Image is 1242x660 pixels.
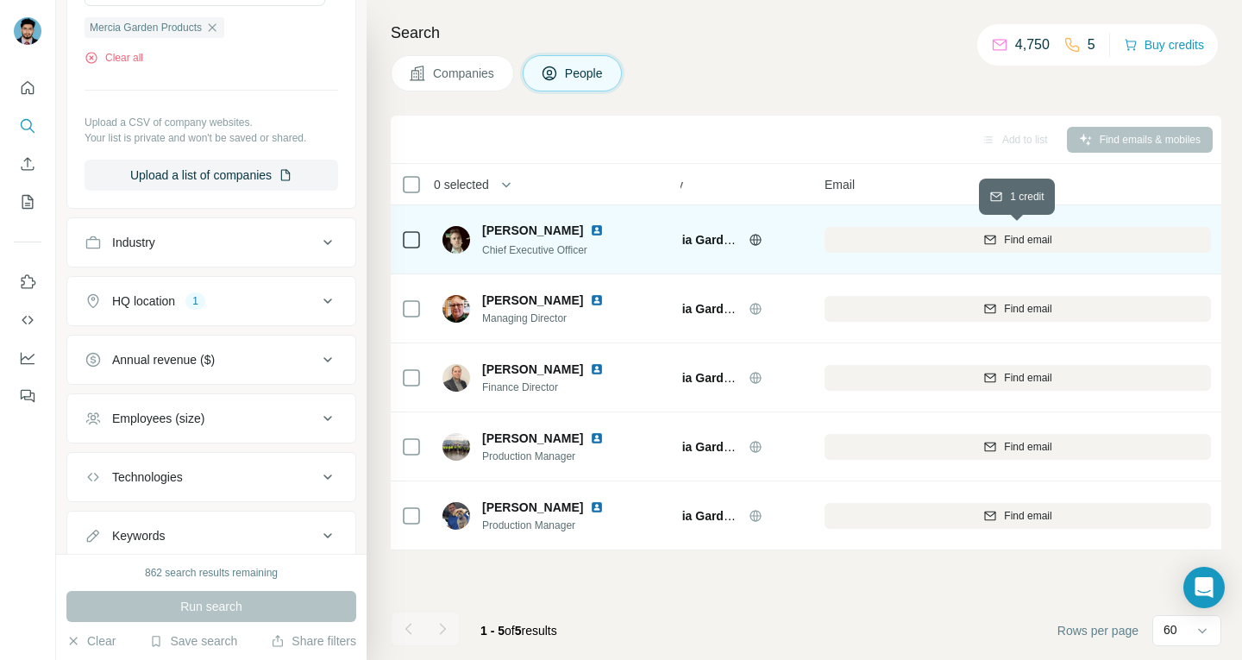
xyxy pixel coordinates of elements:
[66,632,116,650] button: Clear
[391,21,1221,45] h4: Search
[1088,35,1095,55] p: 5
[565,65,605,82] span: People
[112,292,175,310] div: HQ location
[112,527,165,544] div: Keywords
[1004,370,1051,386] span: Find email
[67,339,355,380] button: Annual revenue ($)
[145,565,278,581] div: 862 search results remaining
[67,280,355,322] button: HQ location1
[590,431,604,445] img: LinkedIn logo
[1004,508,1051,524] span: Find email
[14,186,41,217] button: My lists
[1183,567,1225,608] div: Open Intercom Messenger
[14,17,41,45] img: Avatar
[14,343,41,374] button: Dashboard
[85,160,338,191] button: Upload a list of companies
[482,449,624,464] span: Production Manager
[67,398,355,439] button: Employees (size)
[442,295,470,323] img: Avatar
[482,292,583,309] span: [PERSON_NAME]
[112,351,215,368] div: Annual revenue ($)
[67,456,355,498] button: Technologies
[14,380,41,412] button: Feedback
[1004,232,1051,248] span: Find email
[442,226,470,254] img: Avatar
[590,223,604,237] img: LinkedIn logo
[482,361,583,378] span: [PERSON_NAME]
[85,50,143,66] button: Clear all
[14,267,41,298] button: Use Surfe on LinkedIn
[654,371,793,385] span: Mercia Garden Products
[482,499,583,516] span: [PERSON_NAME]
[590,293,604,307] img: LinkedIn logo
[1004,439,1051,455] span: Find email
[442,502,470,530] img: Avatar
[482,222,583,239] span: [PERSON_NAME]
[480,624,505,638] span: 1 - 5
[825,296,1211,322] button: Find email
[482,430,583,447] span: [PERSON_NAME]
[654,440,793,454] span: Mercia Garden Products
[1015,35,1050,55] p: 4,750
[67,515,355,556] button: Keywords
[67,222,355,263] button: Industry
[442,364,470,392] img: Avatar
[1164,621,1177,638] p: 60
[825,434,1211,460] button: Find email
[482,518,624,533] span: Production Manager
[515,624,522,638] span: 5
[1004,301,1051,317] span: Find email
[14,110,41,141] button: Search
[149,632,237,650] button: Save search
[505,624,515,638] span: of
[185,293,205,309] div: 1
[112,234,155,251] div: Industry
[590,500,604,514] img: LinkedIn logo
[654,509,793,523] span: Mercia Garden Products
[442,433,470,461] img: Avatar
[1057,622,1138,639] span: Rows per page
[14,72,41,104] button: Quick start
[112,468,183,486] div: Technologies
[85,115,338,130] p: Upload a CSV of company websites.
[482,311,624,326] span: Managing Director
[654,233,793,247] span: Mercia Garden Products
[112,410,204,427] div: Employees (size)
[14,305,41,336] button: Use Surfe API
[1124,33,1204,57] button: Buy credits
[480,624,557,638] span: results
[482,380,624,395] span: Finance Director
[433,65,496,82] span: Companies
[825,503,1211,529] button: Find email
[14,148,41,179] button: Enrich CSV
[825,365,1211,391] button: Find email
[85,130,338,146] p: Your list is private and won't be saved or shared.
[825,227,1211,253] button: Find email
[482,244,587,256] span: Chief Executive Officer
[590,362,604,376] img: LinkedIn logo
[90,20,202,35] span: Mercia Garden Products
[434,176,489,193] span: 0 selected
[654,302,793,316] span: Mercia Garden Products
[825,176,855,193] span: Email
[271,632,356,650] button: Share filters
